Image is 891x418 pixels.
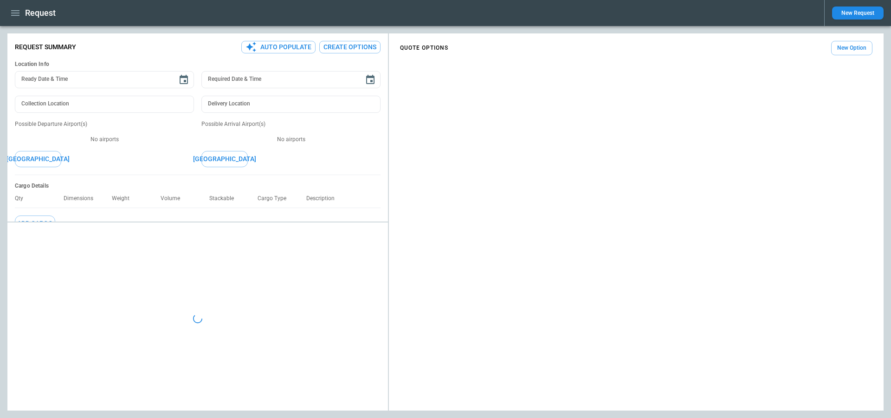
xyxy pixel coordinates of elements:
h1: Request [25,7,56,19]
p: Cargo Type [258,195,294,202]
button: Add Cargo [15,216,55,232]
h6: Cargo Details [15,183,381,189]
p: Description [306,195,342,202]
p: Weight [112,195,137,202]
button: [GEOGRAPHIC_DATA] [201,151,248,167]
p: No airports [201,136,381,144]
button: Choose date [361,71,380,89]
h6: Location Info [15,61,381,68]
p: Volume [161,195,187,202]
p: Possible Arrival Airport(s) [201,120,381,128]
h4: QUOTE OPTIONS [400,46,448,50]
button: New Option [831,41,872,55]
button: Auto Populate [241,41,316,53]
button: New Request [832,7,884,20]
p: Dimensions [64,195,101,202]
button: [GEOGRAPHIC_DATA] [15,151,61,167]
p: Request Summary [15,43,76,51]
p: Qty [15,195,31,202]
p: Possible Departure Airport(s) [15,120,194,128]
button: Choose date [174,71,193,89]
p: Stackable [209,195,241,202]
p: No airports [15,136,194,144]
div: scrollable content [389,37,884,59]
button: Create Options [319,41,381,53]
